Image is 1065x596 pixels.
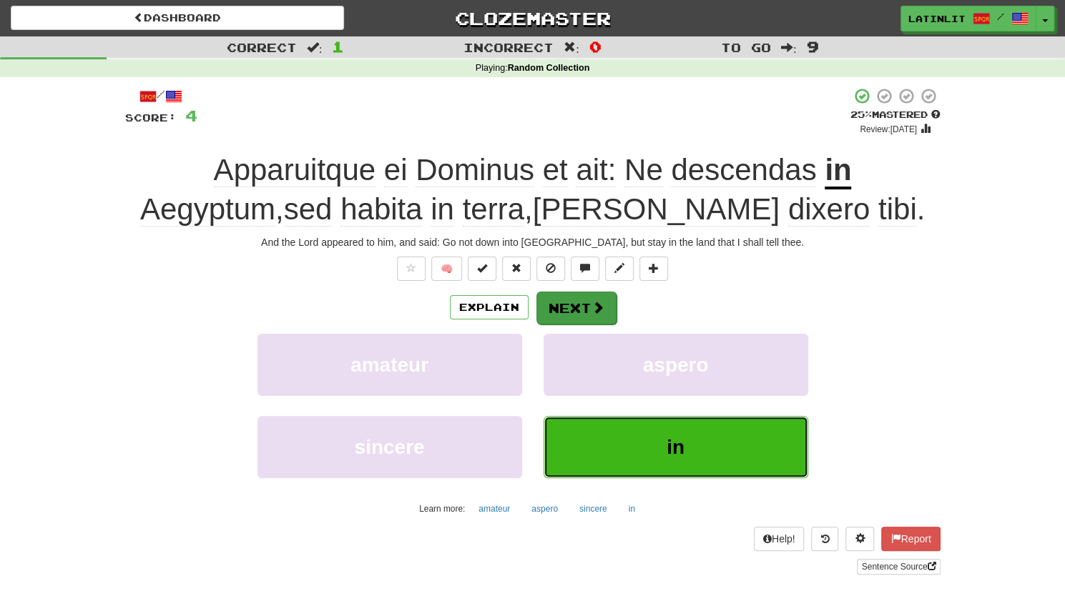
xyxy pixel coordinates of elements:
span: 1 [332,38,344,55]
small: Learn more: [419,504,465,514]
span: Aegyptum [140,192,275,227]
button: Round history (alt+y) [811,527,838,551]
span: Incorrect [463,40,554,54]
span: ait: [576,153,616,187]
span: dixero [788,192,870,227]
span: in [431,192,454,227]
button: Edit sentence (alt+d) [605,257,634,281]
span: Score: [125,111,177,124]
span: 25 % [850,109,872,120]
button: Add to collection (alt+a) [639,257,668,281]
span: sed [284,192,333,227]
span: terra [463,192,524,227]
a: Dashboard [11,6,344,30]
span: Ne [624,153,663,187]
button: sincere [571,498,615,520]
span: 9 [806,38,818,55]
button: Help! [754,527,805,551]
u: in [825,153,851,189]
span: : [307,41,323,54]
span: 0 [589,38,602,55]
div: / [125,87,197,105]
span: descendas [671,153,816,187]
div: Mastered [850,109,941,121]
span: Dominus [416,153,534,187]
span: [PERSON_NAME] [533,192,780,227]
button: amateur [257,334,522,396]
span: in [667,436,684,458]
button: Report [881,527,940,551]
button: Ignore sentence (alt+i) [536,257,565,281]
span: latinlit [908,12,966,25]
a: Sentence Source [857,559,940,575]
span: aspero [643,354,709,376]
span: / [997,11,1004,21]
button: Explain [450,295,529,319]
button: in [544,416,808,478]
span: Correct [227,40,297,54]
span: : [564,41,579,54]
a: Clozemaster [365,6,699,31]
span: sincere [354,436,424,458]
span: Apparuitque [214,153,376,187]
button: 🧠 [431,257,462,281]
button: aspero [524,498,566,520]
button: sincere [257,416,522,478]
button: Favorite sentence (alt+f) [397,257,426,281]
span: ei [384,153,408,187]
span: 4 [185,106,197,124]
button: amateur [471,498,518,520]
span: amateur [350,354,428,376]
button: aspero [544,334,808,396]
div: And the Lord appeared to him, and said: Go not down into [GEOGRAPHIC_DATA], but stay in the land ... [125,235,941,249]
span: : [781,41,797,54]
small: Review: [DATE] [860,124,917,134]
span: tibi [878,192,917,227]
span: habita [340,192,422,227]
a: latinlit / [900,6,1036,31]
span: , , . [140,192,925,227]
button: Next [536,292,617,324]
button: Discuss sentence (alt+u) [571,257,599,281]
strong: Random Collection [508,63,590,73]
span: To go [721,40,771,54]
button: in [621,498,643,520]
button: Set this sentence to 100% Mastered (alt+m) [468,257,496,281]
span: et [543,153,568,187]
button: Reset to 0% Mastered (alt+r) [502,257,531,281]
